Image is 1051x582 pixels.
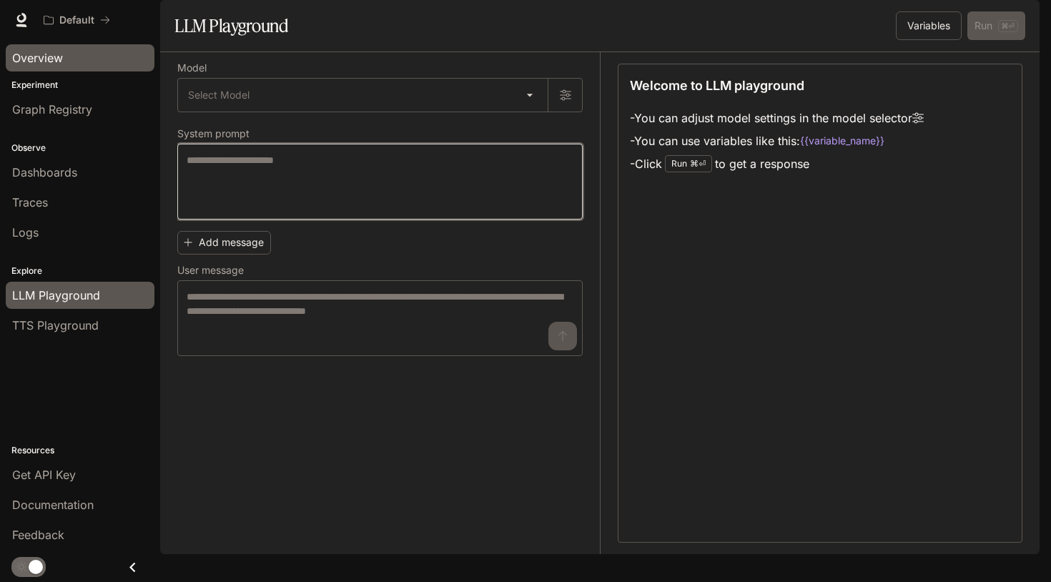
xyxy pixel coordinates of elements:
button: Variables [896,11,962,40]
p: ⌘⏎ [690,159,706,168]
code: {{variable_name}} [800,134,884,148]
li: - You can adjust model settings in the model selector [630,107,924,129]
li: - You can use variables like this: [630,129,924,152]
div: Select Model [178,79,548,112]
button: All workspaces [37,6,117,34]
button: Add message [177,231,271,255]
h1: LLM Playground [174,11,288,40]
div: Run [665,155,712,172]
p: Model [177,63,207,73]
p: User message [177,265,244,275]
span: Select Model [188,88,250,102]
p: Default [59,14,94,26]
li: - Click to get a response [630,152,924,175]
p: Welcome to LLM playground [630,76,804,95]
p: System prompt [177,129,250,139]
